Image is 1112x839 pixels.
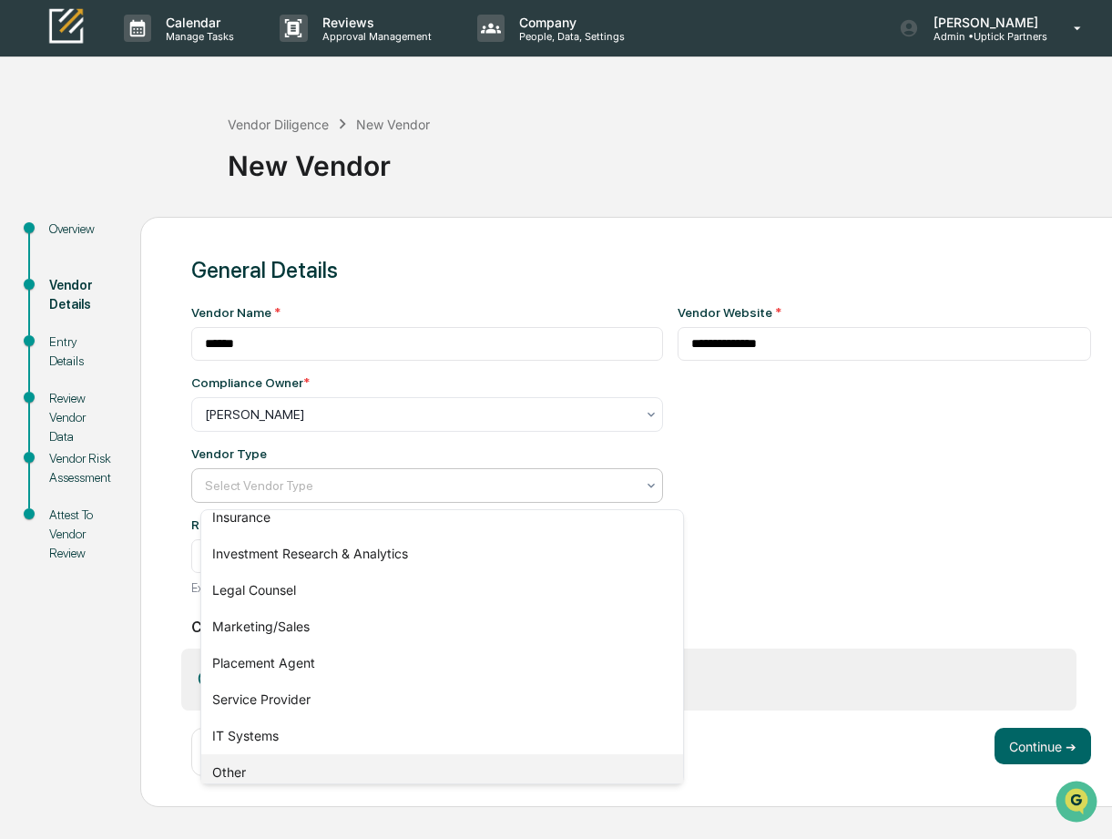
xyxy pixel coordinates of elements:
p: People, Data, Settings [505,30,634,43]
span: Preclearance [36,230,117,248]
div: Entry Details [49,333,111,371]
div: Review Schedule [191,517,663,532]
div: Vendor Website [678,305,1092,320]
a: 🔎Data Lookup [11,257,122,290]
div: Placement Agent [201,645,683,681]
span: Data Lookup [36,264,115,282]
p: Approval Management [308,30,441,43]
p: Example: "Every January on the 3rd [DATE]" [191,581,663,595]
p: Admin • Uptick Partners [919,30,1047,43]
p: Reviews [308,15,441,30]
img: 1746055101610-c473b297-6a78-478c-a979-82029cc54cd1 [18,139,51,172]
p: Calendar [151,15,243,30]
div: Vendor Details [49,276,111,314]
div: New Vendor [228,135,1103,182]
p: How can we help? [18,38,332,67]
div: Vendor Type [191,446,267,461]
span: Pylon [181,309,220,322]
div: IT Systems [201,718,683,754]
a: Powered byPylon [128,308,220,322]
div: Other [201,754,683,791]
button: Start new chat [310,145,332,167]
div: 🗄️ [132,231,147,246]
a: 🗄️Attestations [125,222,233,255]
div: Review Vendor Data [49,389,111,446]
p: Manage Tasks [151,30,243,43]
div: Investment Research & Analytics [201,536,683,572]
h2: Choose a vendor form type: [191,619,1091,636]
img: logo [44,6,87,49]
p: Company [505,15,634,30]
div: Vendor Diligence [228,117,329,132]
div: Vendor Name [191,305,663,320]
div: Overview [49,220,111,239]
div: New Vendor [356,117,430,132]
iframe: Open customer support [1054,779,1103,828]
p: [PERSON_NAME] [919,15,1047,30]
div: Insurance [201,499,683,536]
span: Attestations [150,230,226,248]
div: Marketing/Sales [201,609,683,645]
a: 🖐️Preclearance [11,222,125,255]
div: We're available if you need us! [62,158,230,172]
div: 🖐️ [18,231,33,246]
div: General Details [191,257,1091,283]
div: Compliance Owner [191,375,310,390]
div: Service Provider [201,681,683,718]
button: Continue ➔ [995,728,1091,764]
div: Vendor Risk Assessment [49,449,111,487]
div: Legal Counsel [201,572,683,609]
div: Attest To Vendor Review [49,506,111,563]
div: Start new chat [62,139,299,158]
div: 🔎 [18,266,33,281]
